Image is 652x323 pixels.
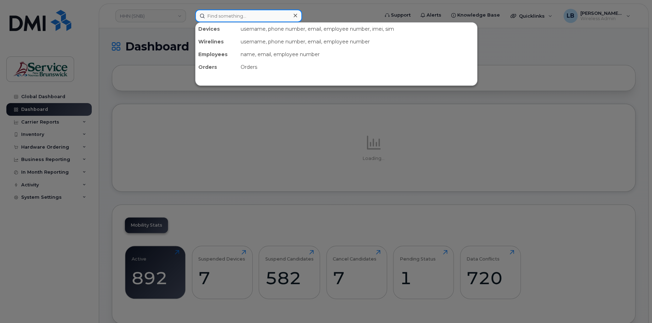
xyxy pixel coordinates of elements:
div: username, phone number, email, employee number [238,35,477,48]
div: Orders [238,61,477,73]
div: Devices [195,23,238,35]
div: Employees [195,48,238,61]
div: username, phone number, email, employee number, imei, sim [238,23,477,35]
div: Wirelines [195,35,238,48]
div: name, email, employee number [238,48,477,61]
div: Orders [195,61,238,73]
